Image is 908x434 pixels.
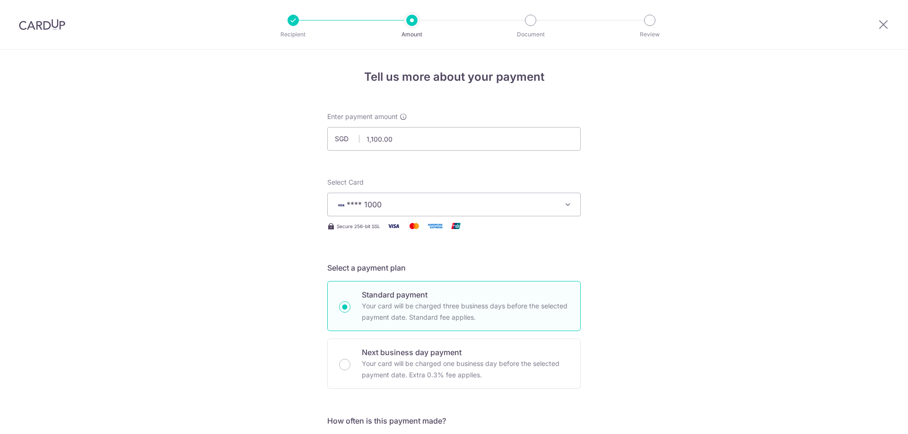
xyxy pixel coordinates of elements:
[335,134,359,144] span: SGD
[327,112,398,121] span: Enter payment amount
[335,202,347,208] img: VISA
[362,289,569,300] p: Standard payment
[384,220,403,232] img: Visa
[362,300,569,323] p: Your card will be charged three business days before the selected payment date. Standard fee appl...
[337,222,380,230] span: Secure 256-bit SSL
[19,19,65,30] img: CardUp
[327,415,581,426] h5: How often is this payment made?
[377,30,447,39] p: Amount
[615,30,685,39] p: Review
[446,220,465,232] img: Union Pay
[258,30,328,39] p: Recipient
[405,220,424,232] img: Mastercard
[327,178,364,186] span: translation missing: en.payables.payment_networks.credit_card.summary.labels.select_card
[327,127,581,151] input: 0.00
[362,358,569,381] p: Your card will be charged one business day before the selected payment date. Extra 0.3% fee applies.
[362,347,569,358] p: Next business day payment
[327,68,581,85] h4: Tell us more about your payment
[327,262,581,273] h5: Select a payment plan
[426,220,445,232] img: American Express
[496,30,566,39] p: Document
